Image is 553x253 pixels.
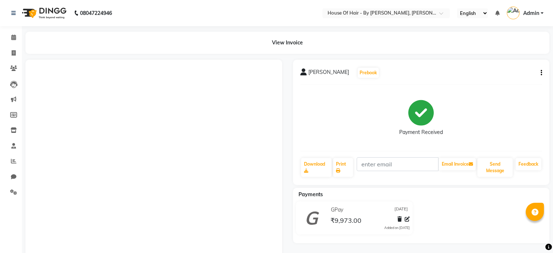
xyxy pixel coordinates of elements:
iframe: chat widget [522,224,546,246]
div: View Invoice [25,32,549,54]
div: Added on [DATE] [384,225,410,230]
img: logo [19,3,68,23]
a: Feedback [516,158,541,170]
span: [DATE] [394,206,408,214]
span: Admin [523,9,539,17]
input: enter email [357,157,438,171]
div: Payment Received [399,129,443,136]
button: Prebook [358,68,379,78]
a: Download [301,158,332,177]
span: ₹9,973.00 [330,216,361,226]
span: [PERSON_NAME] [308,68,349,79]
span: Payments [298,191,323,198]
span: GPay [331,206,343,214]
button: Email Invoice [439,158,476,170]
a: Print [333,158,353,177]
img: Admin [507,7,520,19]
b: 08047224946 [80,3,112,23]
button: Send Message [477,158,513,177]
